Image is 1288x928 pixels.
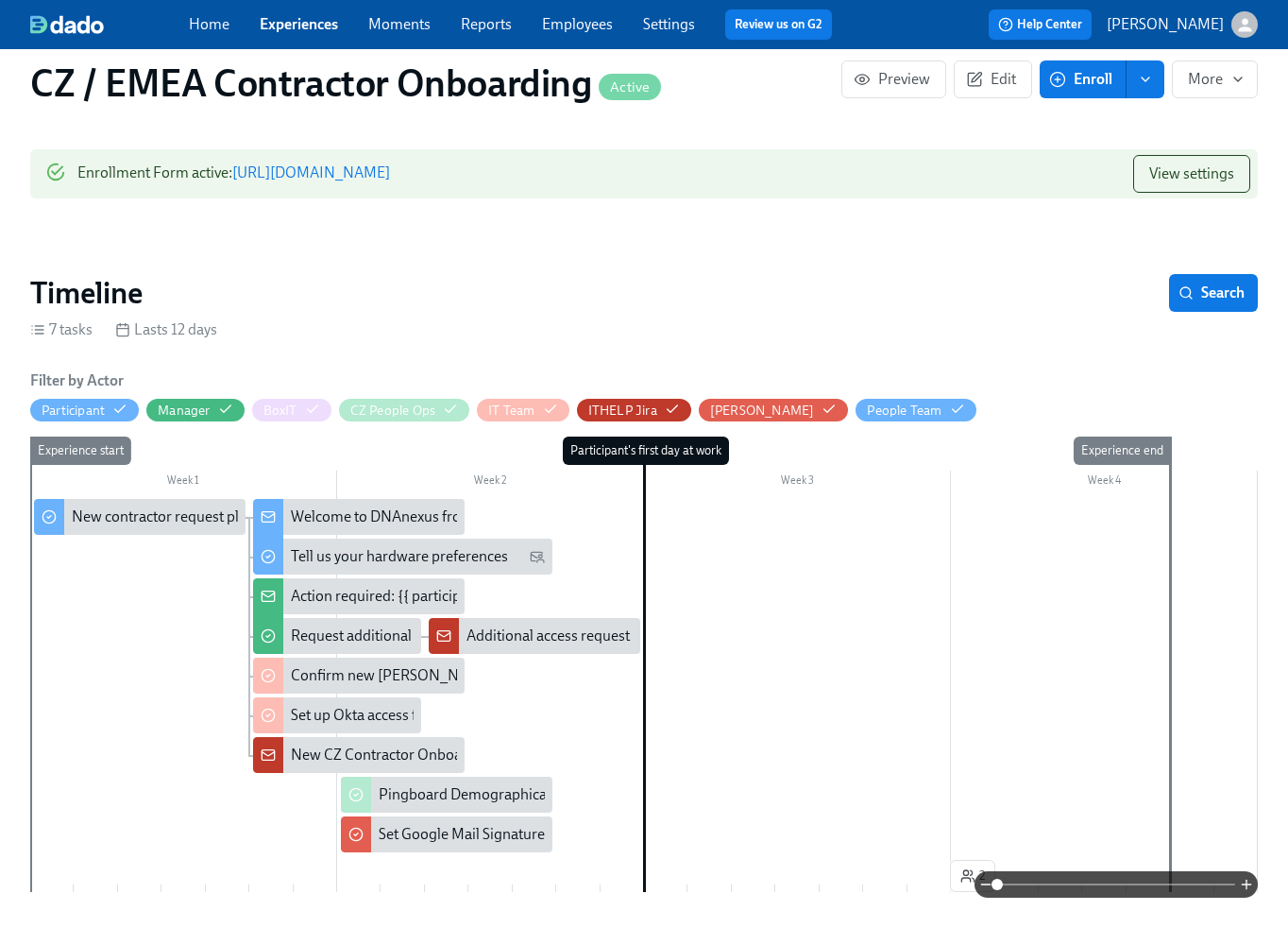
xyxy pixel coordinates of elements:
[1040,60,1127,98] button: Enroll
[189,15,229,33] a: Home
[30,399,139,421] button: Participant
[563,437,729,465] div: Participant's first day at work
[530,549,545,564] svg: Personal Email
[253,539,552,575] div: Tell us your hardware preferences
[42,402,105,420] div: Hide Participant
[291,507,589,527] div: Welcome to DNAnexus from the People Team!
[588,402,657,420] div: Hide ITHELP Jira
[1188,70,1242,89] span: More
[350,402,436,420] div: CZ People Ops
[291,626,648,646] div: Request additional access for {{ participant.firstName }}
[998,15,1082,34] span: Help Center
[379,784,582,805] div: Pingboard Demographical data
[341,777,552,813] div: Pingboard Demographical data
[461,15,512,33] a: Reports
[857,70,930,89] span: Preview
[291,586,650,607] div: Action required: {{ participant.fullName }}'s onboarding
[253,618,421,654] div: Request additional access for {{ participant.firstName }}
[1053,70,1112,89] span: Enroll
[158,402,210,420] div: Hide Manager
[735,15,822,34] a: Review us on G2
[291,705,1082,726] div: Set up Okta access for new [PERSON_NAME] {{ participant.fullName }} (start date {{ participant.st...
[379,824,545,845] div: Set Google Mail Signature
[30,437,131,465] div: Experience start
[1149,164,1234,183] span: View settings
[867,402,941,420] div: Hide People Team
[954,60,1032,98] button: Edit
[253,499,465,535] div: Welcome to DNAnexus from the People Team!
[146,399,244,421] button: Manager
[577,399,691,421] button: ITHELP Jira
[291,745,936,765] div: New CZ Contractor Onboarding {{ participant.fullName }} {{ participant.startDate | MMM DD YYYY }}
[1127,60,1164,98] button: enroll
[232,163,390,181] a: [URL][DOMAIN_NAME]
[1107,14,1224,35] p: [PERSON_NAME]
[341,816,552,852] div: Set Google Mail Signature
[72,507,324,527] div: New contractor request please approve
[260,15,338,33] a: Experiences
[30,15,104,34] img: dado
[599,80,661,95] span: Active
[841,60,946,98] button: Preview
[263,402,297,420] div: Hide BoxIT
[30,319,93,340] div: 7 tasks
[725,9,832,40] button: Review us on G2
[30,370,124,391] h6: Filter by Actor
[488,402,534,420] div: Hide IT Team
[253,578,465,614] div: Action required: {{ participant.fullName }}'s onboarding
[429,618,640,654] div: Additional access request for new [PERSON_NAME]: {{ participant.fullName }} (start-date {{ partic...
[30,471,337,495] div: Week 1
[30,15,189,34] a: dado
[30,274,143,312] h2: Timeline
[1107,11,1258,38] button: [PERSON_NAME]
[1182,284,1245,302] span: Search
[337,471,644,495] div: Week 2
[253,697,421,733] div: Set up Okta access for new [PERSON_NAME] {{ participant.fullName }} (start date {{ participant.st...
[368,15,431,33] a: Moments
[1169,274,1258,312] button: Search
[989,9,1092,40] button: Help Center
[30,60,661,106] h1: CZ / EMEA Contractor Onboarding
[252,399,331,421] button: BoxIT
[950,860,995,892] button: 2
[542,15,613,33] a: Employees
[253,658,465,694] div: Confirm new [PERSON_NAME] {{ participant.fullName }}'s DNAnexus email address
[291,546,508,567] div: Tell us your hardware preferences
[643,15,695,33] a: Settings
[477,399,568,421] button: IT Team
[699,399,849,421] button: [PERSON_NAME]
[1133,155,1250,193] button: View settings
[951,471,1258,495] div: Week 4
[710,402,815,420] div: Hide Josh
[34,499,246,535] div: New contractor request please approve
[291,665,835,686] div: Confirm new [PERSON_NAME] {{ participant.fullName }}'s DNAnexus email address
[1074,437,1171,465] div: Experience end
[960,867,985,885] span: 2
[970,70,1016,89] span: Edit
[115,319,217,340] div: Lasts 12 days
[1172,60,1258,98] button: More
[77,155,390,193] div: Enrollment Form active :
[856,399,975,421] button: People Team
[253,737,465,773] div: New CZ Contractor Onboarding {{ participant.fullName }} {{ participant.startDate | MMM DD YYYY }}
[339,399,470,421] button: CZ People Ops
[644,471,951,495] div: Week 3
